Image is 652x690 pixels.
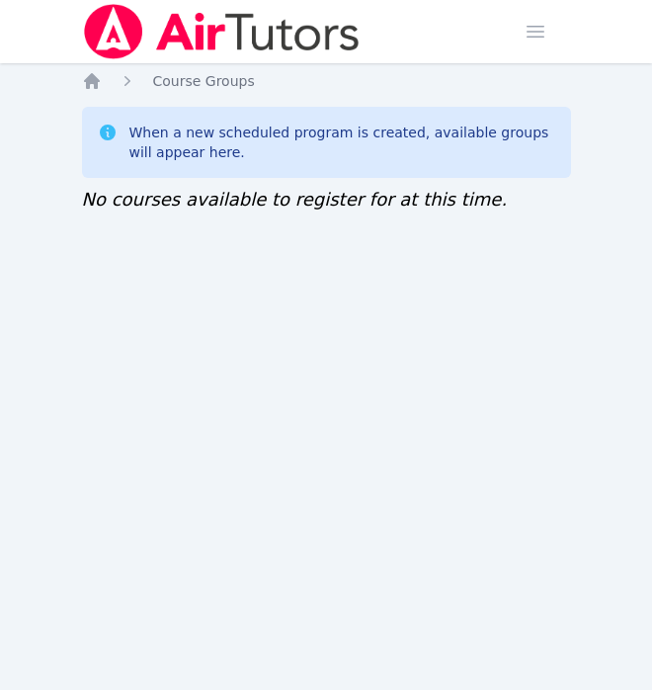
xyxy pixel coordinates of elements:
[153,71,255,91] a: Course Groups
[82,71,571,91] nav: Breadcrumb
[82,189,508,210] span: No courses available to register for at this time.
[153,73,255,89] span: Course Groups
[82,4,362,59] img: Air Tutors
[129,123,555,162] div: When a new scheduled program is created, available groups will appear here.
